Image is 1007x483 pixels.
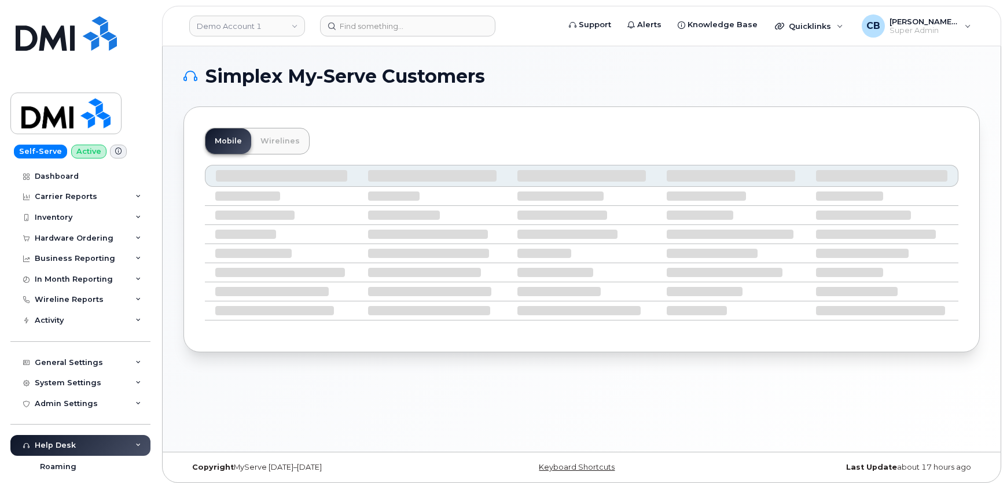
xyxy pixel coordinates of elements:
[192,463,234,471] strong: Copyright
[205,128,251,154] a: Mobile
[183,463,449,472] div: MyServe [DATE]–[DATE]
[846,463,897,471] strong: Last Update
[539,463,615,471] a: Keyboard Shortcuts
[205,68,485,85] span: Simplex My-Serve Customers
[251,128,309,154] a: Wirelines
[714,463,980,472] div: about 17 hours ago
